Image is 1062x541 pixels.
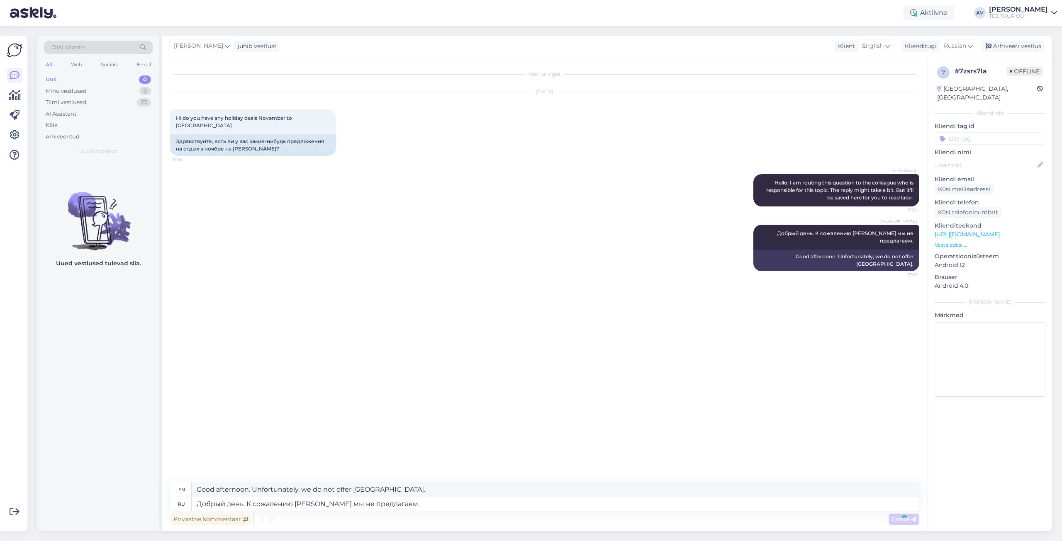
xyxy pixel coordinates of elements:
[862,41,884,51] span: English
[989,13,1048,19] div: TEZ TOUR OÜ
[56,259,141,268] p: Uued vestlused tulevad siia.
[69,59,84,70] div: Web
[79,147,118,155] span: Uued vestlused
[135,59,153,70] div: Email
[935,298,1045,306] div: [PERSON_NAME]
[901,42,937,51] div: Klienditugi
[46,133,80,141] div: Arhiveeritud
[766,180,915,201] span: Hello, I am routing this question to the colleague who is responsible for this topic. The reply m...
[935,273,1045,281] p: Brauser
[46,110,76,118] div: AI Assistent
[935,184,994,195] div: Küsi meiliaadressi
[881,218,917,224] span: [PERSON_NAME]
[981,41,1045,52] div: Arhiveeri vestlus
[944,41,966,51] span: Russian
[974,7,986,19] div: AV
[835,42,855,51] div: Klient
[935,132,1045,145] input: Lisa tag
[935,160,1036,170] input: Lisa nimi
[777,230,915,244] span: Добрый день. К сожалению [PERSON_NAME] мы не предлагаем.
[935,252,1045,261] p: Operatsioonisüsteem
[51,43,85,52] span: Otsi kliente
[955,66,1006,76] div: # 7zsrs7la
[176,115,293,129] span: Hi do you have any holiday deals November to [GEOGRAPHIC_DATA]
[99,59,119,70] div: Socials
[46,121,58,129] div: Kõik
[886,167,917,174] span: AI Assistent
[7,42,22,58] img: Askly Logo
[935,122,1045,131] p: Kliendi tag'id
[935,148,1045,157] p: Kliendi nimi
[904,5,954,20] div: Aktiivne
[170,134,336,156] div: Здравствуйте, есть ли у вас какие-нибудь предложения на отдых в ноябре на [PERSON_NAME]?
[173,156,204,163] span: 17:16
[1006,67,1043,76] span: Offline
[935,261,1045,269] p: Android 12
[753,250,919,271] div: Good afternoon. Unfortunately, we do not offer [GEOGRAPHIC_DATA].
[935,281,1045,290] p: Android 4.0
[44,59,54,70] div: All
[989,6,1048,13] div: [PERSON_NAME]
[174,41,223,51] span: [PERSON_NAME]
[935,109,1045,117] div: Kliendi info
[935,175,1045,184] p: Kliendi email
[46,87,87,95] div: Minu vestlused
[139,75,151,84] div: 0
[935,221,1045,230] p: Klienditeekond
[935,241,1045,249] p: Vaata edasi ...
[935,198,1045,207] p: Kliendi telefon
[886,272,917,278] span: 17:16
[989,6,1057,19] a: [PERSON_NAME]TEZ TOUR OÜ
[46,98,86,107] div: Tiimi vestlused
[234,42,277,51] div: juhib vestlust
[935,311,1045,320] p: Märkmed
[935,230,1000,238] a: [URL][DOMAIN_NAME]
[170,88,919,95] div: [DATE]
[937,85,1037,102] div: [GEOGRAPHIC_DATA], [GEOGRAPHIC_DATA]
[935,207,1001,218] div: Küsi telefoninumbrit
[886,207,917,213] span: 17:16
[37,177,159,252] img: No chats
[139,87,151,95] div: 9
[170,70,919,78] div: Vestlus algas
[46,75,56,84] div: Uus
[137,98,151,107] div: 23
[942,69,945,75] span: 7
